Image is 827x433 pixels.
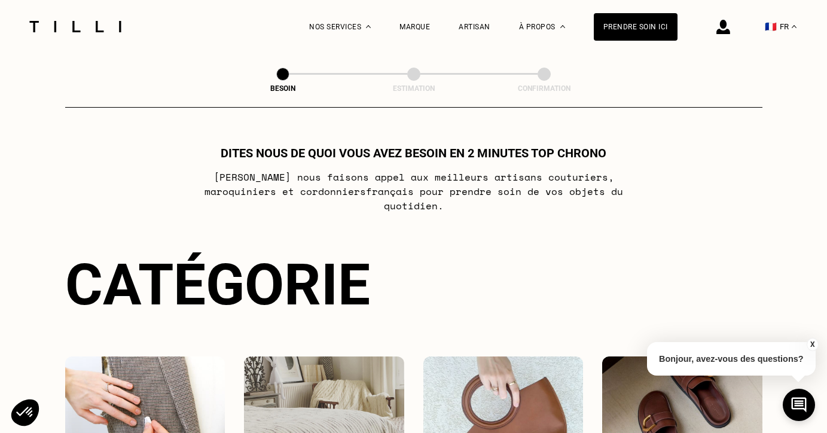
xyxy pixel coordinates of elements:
img: Logo du service de couturière Tilli [25,21,126,32]
img: Menu déroulant à propos [560,25,565,28]
div: Besoin [223,84,343,93]
p: Bonjour, avez-vous des questions? [647,342,816,376]
span: 🇫🇷 [765,21,777,32]
div: Confirmation [484,84,604,93]
a: Prendre soin ici [594,13,678,41]
button: X [806,338,818,351]
img: Menu déroulant [366,25,371,28]
p: [PERSON_NAME] nous faisons appel aux meilleurs artisans couturiers , maroquiniers et cordonniers ... [176,170,651,213]
img: menu déroulant [792,25,797,28]
div: Catégorie [65,251,762,318]
img: icône connexion [716,20,730,34]
a: Artisan [459,23,490,31]
div: Estimation [354,84,474,93]
a: Marque [399,23,430,31]
h1: Dites nous de quoi vous avez besoin en 2 minutes top chrono [221,146,606,160]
